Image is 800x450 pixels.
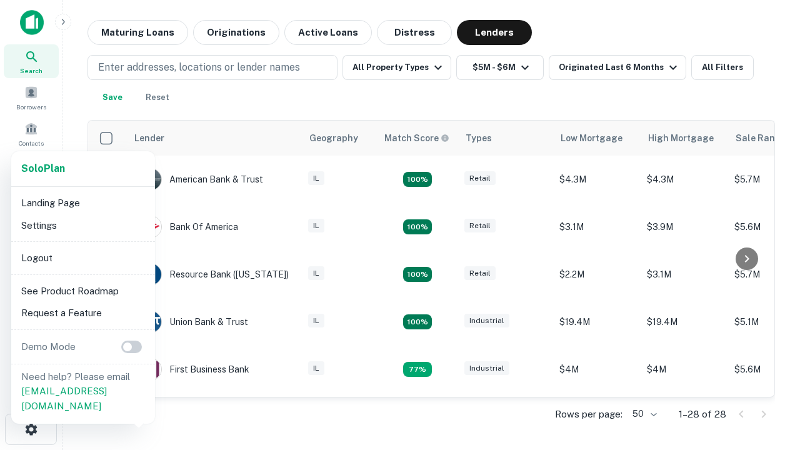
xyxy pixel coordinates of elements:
a: SoloPlan [21,161,65,176]
li: Request a Feature [16,302,150,324]
p: Need help? Please email [21,369,145,414]
li: Logout [16,247,150,269]
strong: Solo Plan [21,162,65,174]
iframe: Chat Widget [737,350,800,410]
li: See Product Roadmap [16,280,150,302]
a: [EMAIL_ADDRESS][DOMAIN_NAME] [21,386,107,411]
li: Landing Page [16,192,150,214]
p: Demo Mode [16,339,81,354]
li: Settings [16,214,150,237]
